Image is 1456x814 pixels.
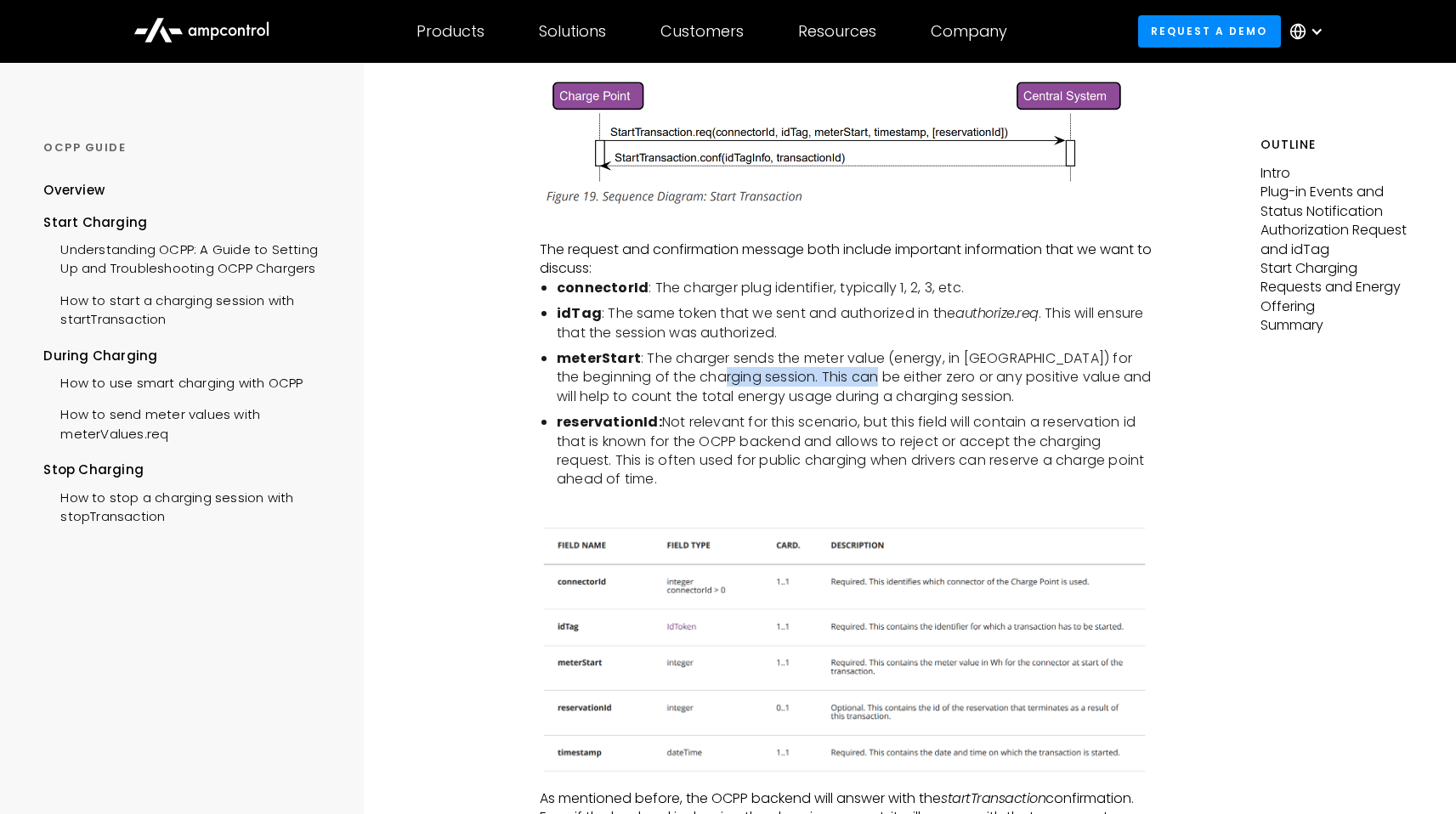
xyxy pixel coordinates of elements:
[540,503,1158,522] p: ‍
[798,22,876,41] div: Resources
[43,181,105,212] a: Overview
[540,222,1158,240] p: ‍
[43,140,335,155] div: OCPP GUIDE
[1261,221,1413,259] p: Authorization Request and idTag
[557,348,641,368] strong: meterStart
[1138,15,1281,47] a: Request a demo
[43,181,105,200] div: Overview
[43,283,335,334] a: How to start a charging session with startTransaction
[416,22,484,41] div: Products
[43,347,335,365] div: During Charging
[931,22,1007,41] div: Company
[941,789,1045,808] em: startTransaction
[1261,164,1413,183] p: Intro
[43,397,335,448] a: How to send meter values with meterValues.req
[1261,259,1413,316] p: Start Charging Requests and Energy Offering
[540,72,1158,213] img: OCPP StartTransaction.conf
[539,22,606,41] div: Solutions
[955,303,1039,323] em: authorize.req
[43,365,303,397] a: How to use smart charging with OCPP
[43,213,335,232] div: Start Charging
[557,349,1158,406] li: : The charger sends the meter value (energy, in [GEOGRAPHIC_DATA]) for the beginning of the charg...
[43,461,335,479] div: Stop Charging
[660,22,744,41] div: Customers
[557,278,649,297] strong: connectorId
[1261,136,1413,154] h5: Outline
[43,232,335,283] a: Understanding OCPP: A Guide to Setting Up and Troubleshooting OCPP Chargers
[540,240,1158,279] p: The request and confirmation message both include important information that we want to discuss:
[557,303,602,323] strong: idTag
[557,304,1158,342] li: : The same token that we sent and authorized in the . This will ensure that the session was autho...
[540,522,1158,781] img: OCPP StartTransaction.conf fields
[557,413,1158,489] li: Not relevant for this scenario, but this field will contain a reservation id that is known for th...
[557,279,1158,297] li: : The charger plug identifier, typically 1, 2, 3, etc.
[1261,316,1413,335] p: Summary
[1261,183,1413,221] p: Plug-in Events and Status Notification
[43,480,335,531] a: How to stop a charging session with stopTransaction
[557,412,662,432] strong: reservationId:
